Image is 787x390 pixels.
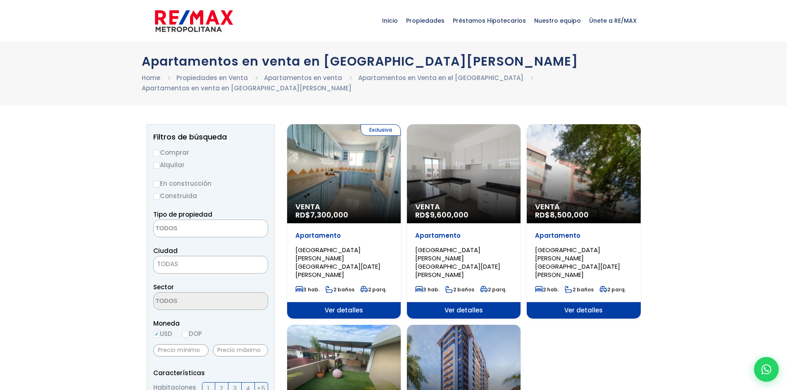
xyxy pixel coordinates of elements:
span: Ver detalles [527,302,640,319]
li: Apartamentos en venta en [GEOGRAPHIC_DATA][PERSON_NAME] [142,83,352,93]
p: Apartamento [535,232,632,240]
span: 3 hab. [295,286,320,293]
a: Venta RD$9,600,000 Apartamento [GEOGRAPHIC_DATA][PERSON_NAME][GEOGRAPHIC_DATA][DATE][PERSON_NAME]... [407,124,521,319]
span: Venta [295,203,392,211]
a: Exclusiva Venta RD$7,300,000 Apartamento [GEOGRAPHIC_DATA][PERSON_NAME][GEOGRAPHIC_DATA][DATE][PE... [287,124,401,319]
span: 2 baños [565,286,594,293]
p: Apartamento [415,232,512,240]
span: TODAS [157,260,178,268]
span: 2 baños [326,286,354,293]
a: Home [142,73,160,82]
span: TODAS [154,258,268,270]
input: DOP [182,331,189,338]
label: Construida [153,191,268,201]
input: En construcción [153,181,160,187]
span: [GEOGRAPHIC_DATA][PERSON_NAME][GEOGRAPHIC_DATA][DATE][PERSON_NAME] [295,246,380,279]
a: Apartamentos en Venta en el [GEOGRAPHIC_DATA] [358,73,523,82]
span: TODAS [153,256,268,274]
span: 7,300,000 [310,210,348,220]
span: RD$ [535,210,589,220]
p: Características [153,368,268,378]
span: 2 baños [445,286,474,293]
span: Sector [153,283,174,291]
span: Inicio [378,8,402,33]
span: Venta [535,203,632,211]
span: RD$ [295,210,348,220]
span: Ver detalles [407,302,521,319]
textarea: Search [154,293,234,310]
span: 2 parq. [480,286,506,293]
p: Apartamento [295,232,392,240]
span: Propiedades [402,8,449,33]
label: Alquilar [153,160,268,170]
h1: Apartamentos en venta en [GEOGRAPHIC_DATA][PERSON_NAME] [142,54,646,69]
span: 8,500,000 [550,210,589,220]
textarea: Search [154,220,234,238]
a: Apartamentos en venta [264,73,342,82]
input: Comprar [153,150,160,156]
span: RD$ [415,210,468,220]
span: 2 hab. [535,286,559,293]
h2: Filtros de búsqueda [153,133,268,141]
label: DOP [182,329,202,339]
span: [GEOGRAPHIC_DATA][PERSON_NAME][GEOGRAPHIC_DATA][DATE][PERSON_NAME] [415,246,500,279]
span: Únete a RE/MAX [585,8,641,33]
input: Alquilar [153,162,160,169]
span: 2 parq. [360,286,387,293]
input: Precio mínimo [153,344,209,357]
span: 9,600,000 [430,210,468,220]
label: En construcción [153,178,268,189]
label: Comprar [153,147,268,158]
input: USD [153,331,160,338]
span: Venta [415,203,512,211]
img: remax-metropolitana-logo [155,9,233,33]
span: 3 hab. [415,286,440,293]
a: Venta RD$8,500,000 Apartamento [GEOGRAPHIC_DATA][PERSON_NAME][GEOGRAPHIC_DATA][DATE][PERSON_NAME]... [527,124,640,319]
span: Moneda [153,318,268,329]
input: Precio máximo [213,344,268,357]
label: USD [153,329,172,339]
span: 2 parq. [599,286,626,293]
span: Préstamos Hipotecarios [449,8,530,33]
a: Propiedades en Venta [176,73,248,82]
span: Ciudad [153,246,178,255]
span: Tipo de propiedad [153,210,212,219]
span: Nuestro equipo [530,8,585,33]
span: Exclusiva [361,124,401,136]
input: Construida [153,193,160,200]
span: [GEOGRAPHIC_DATA][PERSON_NAME][GEOGRAPHIC_DATA][DATE][PERSON_NAME] [535,246,620,279]
span: Ver detalles [287,302,401,319]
